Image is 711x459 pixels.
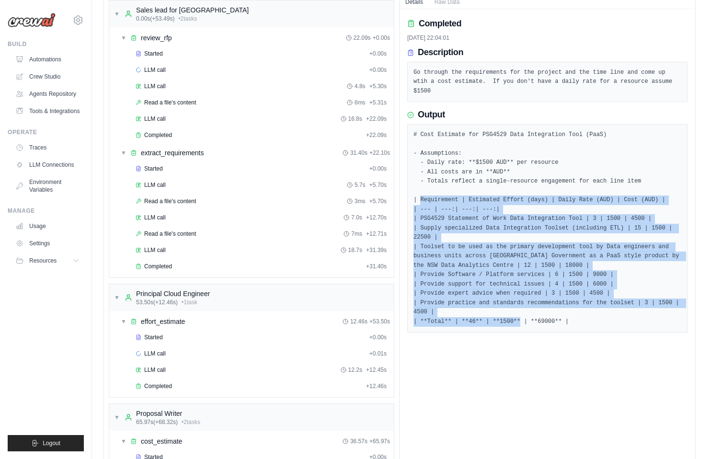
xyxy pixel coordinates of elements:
[369,50,387,57] span: + 0.00s
[144,82,166,90] span: LLM call
[144,115,166,123] span: LLM call
[369,350,387,357] span: + 0.01s
[141,33,172,43] span: review_rfp
[114,10,120,18] span: ▼
[11,157,84,172] a: LLM Connections
[366,366,387,374] span: + 12.45s
[355,181,366,189] span: 5.7s
[369,318,390,325] span: + 53.50s
[366,246,387,254] span: + 31.39s
[348,115,362,123] span: 16.8s
[11,218,84,234] a: Usage
[369,149,390,157] span: + 22.10s
[419,17,461,30] h2: Completed
[8,13,56,27] img: Logo
[418,110,445,120] h3: Output
[348,246,362,254] span: 18.7s
[366,230,387,238] span: + 12.71s
[369,437,390,445] span: + 65.97s
[366,131,387,139] span: + 22.09s
[144,66,166,74] span: LLM call
[351,214,362,221] span: 7.0s
[8,40,84,48] div: Build
[413,68,681,96] pre: Go through the requirements for the project and the time line and come up wtih a cost estimate. I...
[144,230,196,238] span: Read a file's content
[136,289,210,298] div: Principal Cloud Engineer
[144,350,166,357] span: LLM call
[8,435,84,451] button: Logout
[366,263,387,270] span: + 31.40s
[369,165,387,172] span: + 0.00s
[355,82,366,90] span: 4.8s
[8,207,84,215] div: Manage
[144,382,172,390] span: Completed
[11,69,84,84] a: Crew Studio
[369,99,387,106] span: + 5.31s
[11,103,84,119] a: Tools & Integrations
[11,236,84,251] a: Settings
[144,214,166,221] span: LLM call
[355,99,366,106] span: 6ms
[121,149,126,157] span: ▼
[141,148,204,158] span: extract_requirements
[144,165,163,172] span: Started
[144,366,166,374] span: LLM call
[136,5,249,15] div: Sales lead for [GEOGRAPHIC_DATA]
[350,318,367,325] span: 12.46s
[121,437,126,445] span: ▼
[418,47,463,58] h3: Description
[144,333,163,341] span: Started
[348,366,362,374] span: 12.2s
[11,52,84,67] a: Automations
[141,317,185,326] span: effort_estimate
[121,318,126,325] span: ▼
[29,257,57,264] span: Resources
[136,298,178,306] span: 53.50s (+12.46s)
[366,214,387,221] span: + 12.70s
[136,15,174,23] span: 0.00s (+53.49s)
[369,82,387,90] span: + 5.30s
[354,34,371,42] span: 22.09s
[11,140,84,155] a: Traces
[144,99,196,106] span: Read a file's content
[366,382,387,390] span: + 12.46s
[407,34,688,42] div: [DATE] 22:04:01
[182,418,200,426] span: • 2 task s
[413,130,681,327] pre: # Cost Estimate for PSG4529 Data Integration Tool (PaaS) - Assumptions: - Daily rate: **$1500 AUD...
[350,437,367,445] span: 36.57s
[355,197,366,205] span: 3ms
[11,174,84,197] a: Environment Variables
[114,294,120,301] span: ▼
[43,439,60,447] span: Logout
[136,418,178,426] span: 65.97s (+68.32s)
[144,50,163,57] span: Started
[11,86,84,102] a: Agents Repository
[350,149,367,157] span: 31.40s
[182,298,197,306] span: • 1 task
[114,413,120,421] span: ▼
[178,15,197,23] span: • 2 task s
[8,128,84,136] div: Operate
[121,34,126,42] span: ▼
[373,34,390,42] span: + 0.00s
[141,436,182,446] span: cost_estimate
[11,253,84,268] button: Resources
[144,246,166,254] span: LLM call
[369,333,387,341] span: + 0.00s
[663,413,711,459] iframe: Chat Widget
[369,181,387,189] span: + 5.70s
[144,263,172,270] span: Completed
[366,115,387,123] span: + 22.09s
[351,230,362,238] span: 7ms
[136,409,200,418] div: Proposal Writer
[144,197,196,205] span: Read a file's content
[369,197,387,205] span: + 5.70s
[144,181,166,189] span: LLM call
[144,131,172,139] span: Completed
[369,66,387,74] span: + 0.00s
